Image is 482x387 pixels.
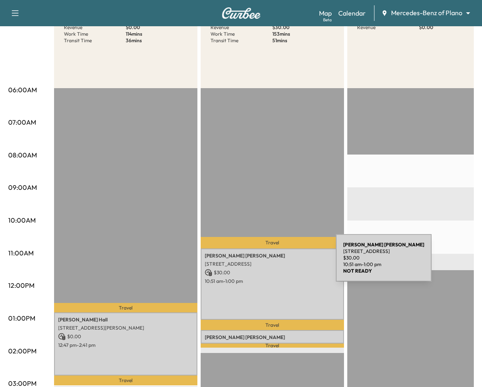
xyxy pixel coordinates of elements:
a: Calendar [338,8,366,18]
p: Travel [54,303,197,312]
p: 11:00AM [8,248,34,258]
p: 153 mins [272,31,334,37]
p: Revenue [64,24,126,31]
p: [PERSON_NAME] Hall [58,316,193,323]
p: Travel [201,320,344,330]
p: 02:00PM [8,346,36,356]
p: 07:00AM [8,117,36,127]
p: Revenue [357,24,419,31]
p: 114 mins [126,31,188,37]
p: 10:00AM [8,215,36,225]
p: Revenue [210,24,272,31]
p: 06:00AM [8,85,37,95]
p: $ 30.00 [343,255,424,261]
b: [PERSON_NAME] [PERSON_NAME] [343,241,424,248]
p: Work Time [210,31,272,37]
p: [PERSON_NAME] [PERSON_NAME] [205,334,340,341]
p: [STREET_ADDRESS][PERSON_NAME] [58,325,193,331]
p: $ 0.00 [58,333,193,340]
p: 10:51 am - 1:00 pm [343,261,424,268]
p: Transit Time [64,37,126,44]
p: [STREET_ADDRESS] [205,261,340,267]
a: MapBeta [319,8,332,18]
p: [PERSON_NAME] [PERSON_NAME] [205,253,340,259]
p: [STREET_ADDRESS] [343,248,424,255]
b: NOT READY [343,268,372,274]
p: $ 0.00 [126,24,188,31]
p: 51 mins [272,37,334,44]
p: [STREET_ADDRESS] [205,342,340,349]
p: Travel [201,344,344,348]
span: Mercedes-Benz of Plano [391,8,462,18]
p: 10:51 am - 1:00 pm [205,278,340,285]
p: Transit Time [210,37,272,44]
p: $ 30.00 [272,24,334,31]
p: 12:00PM [8,280,34,290]
p: $ 30.00 [205,269,340,276]
p: $ 0.00 [419,24,481,31]
p: Travel [54,376,197,385]
p: 36 mins [126,37,188,44]
p: Travel [201,237,344,248]
div: Beta [323,17,332,23]
p: 01:00PM [8,313,35,323]
p: Work Time [64,31,126,37]
p: 08:00AM [8,150,37,160]
p: 09:00AM [8,182,37,192]
p: 12:47 pm - 2:41 pm [58,342,193,348]
img: Curbee Logo [222,7,261,19]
